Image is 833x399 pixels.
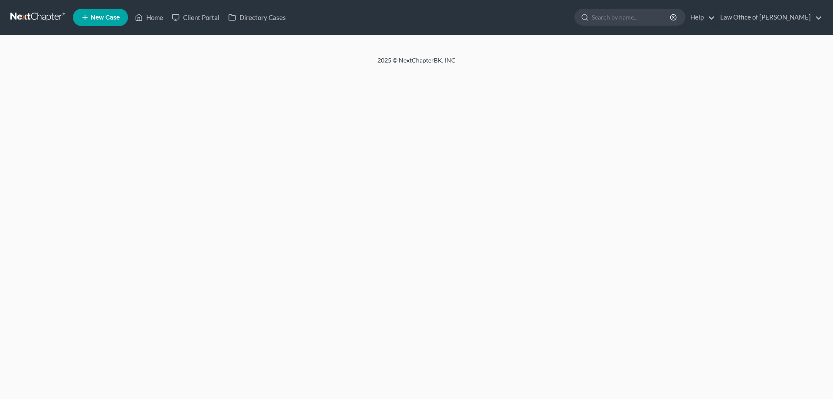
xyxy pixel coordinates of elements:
input: Search by name... [592,9,671,25]
div: 2025 © NextChapterBK, INC [169,56,664,72]
a: Directory Cases [224,10,290,25]
a: Law Office of [PERSON_NAME] [716,10,822,25]
a: Client Portal [167,10,224,25]
a: Help [686,10,715,25]
a: Home [131,10,167,25]
span: New Case [91,14,120,21]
